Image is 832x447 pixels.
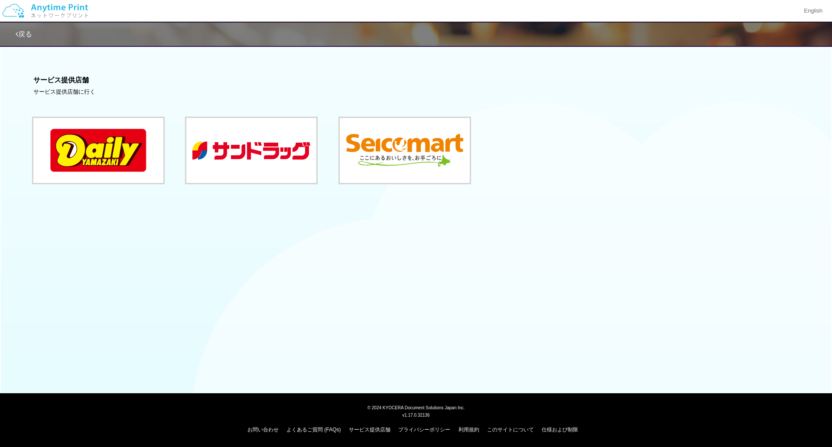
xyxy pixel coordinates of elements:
span: v1.17.0.32136 [402,412,429,418]
a: 仕様および制限 [542,427,578,433]
a: このサイトについて [487,427,534,433]
h3: サービス提供店舗 [33,76,799,84]
a: プライバシーポリシー [398,427,450,433]
a: 利用規約 [458,427,479,433]
span: © 2024 KYOCERA Document Solutions Japan Inc. [367,405,465,410]
a: サービス提供店舗 [349,427,390,433]
a: よくあるご質問 (FAQs) [286,427,341,433]
div: サービス提供店舗に行く [33,88,799,96]
a: お問い合わせ [247,427,279,433]
a: 戻る [16,30,32,38]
